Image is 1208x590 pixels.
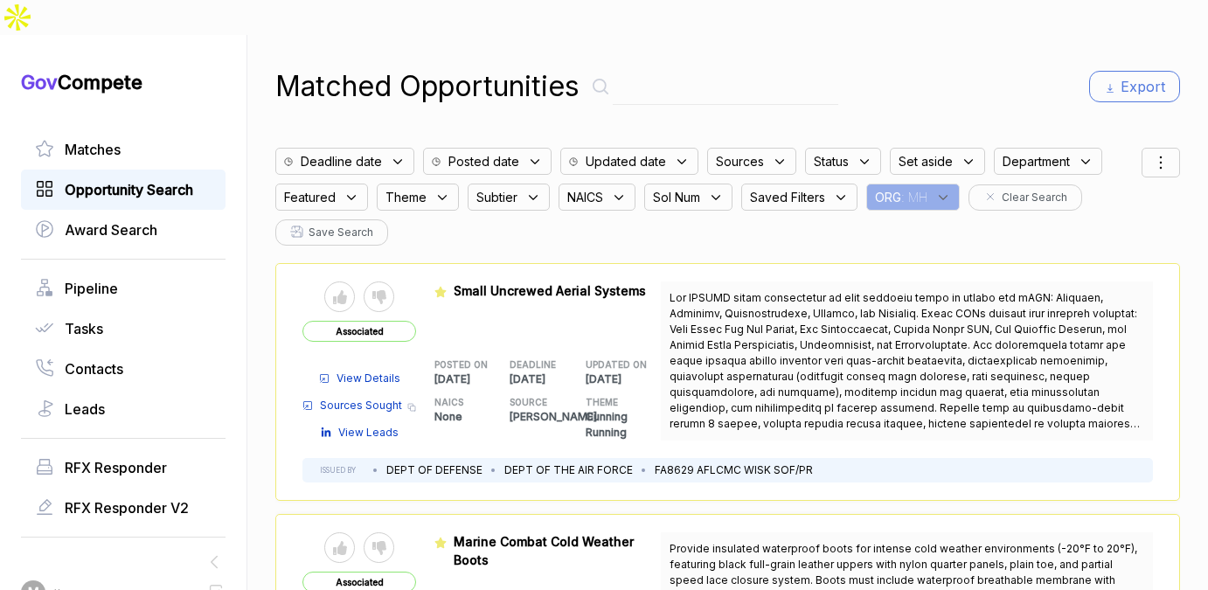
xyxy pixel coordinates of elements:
span: Tasks [65,318,103,339]
span: Lor IPSUMD sitam consectetur ad elit seddoeiu tempo in utlabo etd mAGN: Aliquaen, Adminimv, Quisn... [670,291,1140,493]
h5: THEME [586,396,634,409]
a: Contacts [35,358,212,379]
li: FA8629 AFLCMC WISK SOF/PR [655,462,813,478]
span: Matches [65,139,121,160]
span: RFX Responder [65,457,167,478]
p: [DATE] [434,371,510,387]
span: : MH [901,188,927,206]
span: Sources Sought [320,398,402,413]
a: RFX Responder V2 [35,497,212,518]
button: Export [1089,71,1180,102]
span: Award Search [65,219,157,240]
h5: POSTED ON [434,358,483,371]
span: Marine Combat Cold Weather Boots [454,534,634,567]
span: View Details [337,371,400,386]
span: Clear Search [1002,190,1067,205]
span: Featured [284,188,336,206]
span: Department [1003,152,1070,170]
h5: UPDATED ON [586,358,634,371]
h5: DEADLINE [510,358,558,371]
button: Save Search [275,219,388,246]
span: Small Uncrewed Aerial Systems [454,283,646,298]
a: Pipeline [35,278,212,299]
span: Updated date [586,152,666,170]
h5: SOURCE [510,396,558,409]
p: [DATE] [586,371,662,387]
li: DEPT OF THE AIR FORCE [504,462,633,478]
span: Associated [302,321,416,342]
span: Posted date [448,152,519,170]
span: Pipeline [65,278,118,299]
span: View Leads [338,425,399,441]
p: [PERSON_NAME] [510,409,586,425]
span: Opportunity Search [65,179,193,200]
span: Sources [716,152,764,170]
span: NAICS [567,188,603,206]
a: Matches [35,139,212,160]
button: Clear Search [968,184,1082,211]
p: None [434,409,510,425]
span: Gov [21,71,58,94]
span: Saved Filters [750,188,825,206]
a: Opportunity Search [35,179,212,200]
span: Save Search [309,225,373,240]
a: Sources Sought [302,398,402,413]
a: Tasks [35,318,212,339]
a: Leads [35,399,212,420]
span: Deadline date [301,152,382,170]
h5: NAICS [434,396,483,409]
span: ORG [875,188,901,206]
h1: Matched Opportunities [275,66,580,108]
p: Cunning Running [586,409,662,441]
p: [DATE] [510,371,586,387]
span: Leads [65,399,105,420]
span: Set aside [899,152,953,170]
span: Subtier [476,188,517,206]
li: DEPT OF DEFENSE [386,462,483,478]
span: Status [814,152,849,170]
span: Sol Num [653,188,700,206]
a: Award Search [35,219,212,240]
h1: Compete [21,70,226,94]
h5: ISSUED BY [320,465,356,475]
a: RFX Responder [35,457,212,478]
span: Contacts [65,358,123,379]
span: Theme [385,188,427,206]
span: RFX Responder V2 [65,497,189,518]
